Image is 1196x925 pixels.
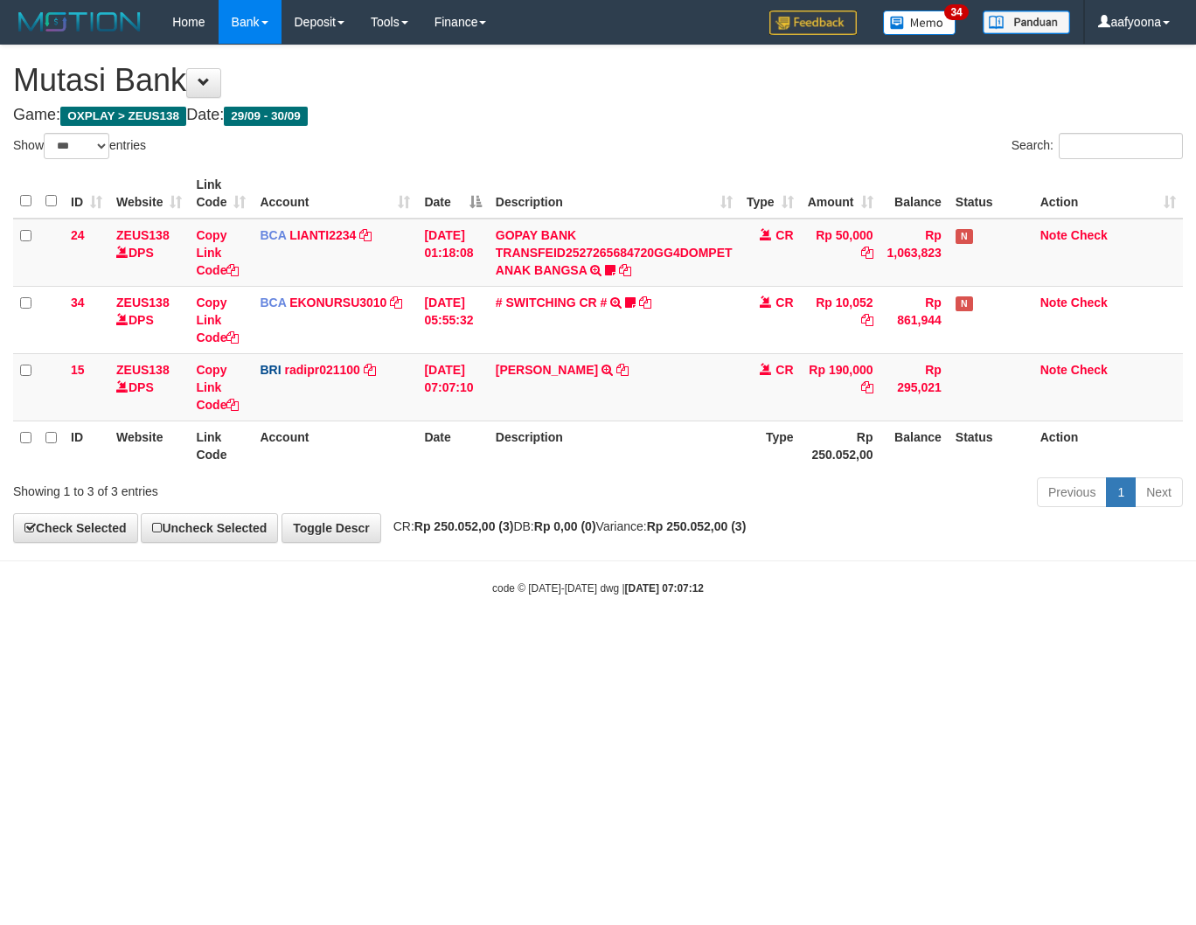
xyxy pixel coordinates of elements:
span: Has Note [956,296,973,311]
a: Copy Rp 10,052 to clipboard [861,313,873,327]
small: code © [DATE]-[DATE] dwg | [492,582,704,595]
a: # SWITCHING CR # [496,296,608,309]
a: Copy radipr021100 to clipboard [364,363,376,377]
strong: Rp 0,00 (0) [534,519,596,533]
span: 34 [944,4,968,20]
th: Action [1033,421,1183,470]
td: Rp 861,944 [880,286,949,353]
th: Website: activate to sort column ascending [109,169,189,219]
th: Link Code: activate to sort column ascending [189,169,253,219]
span: BCA [260,296,286,309]
td: Rp 10,052 [801,286,880,353]
span: 34 [71,296,85,309]
a: ZEUS138 [116,363,170,377]
td: Rp 50,000 [801,219,880,287]
th: Account [253,421,417,470]
a: Copy Link Code [196,228,239,277]
td: [DATE] 05:55:32 [417,286,488,353]
span: 29/09 - 30/09 [224,107,308,126]
a: Copy EKONURSU3010 to clipboard [390,296,402,309]
a: Next [1135,477,1183,507]
strong: Rp 250.052,00 (3) [647,519,747,533]
th: Date [417,421,488,470]
td: Rp 1,063,823 [880,219,949,287]
label: Search: [1012,133,1183,159]
h4: Game: Date: [13,107,1183,124]
a: Previous [1037,477,1107,507]
a: Note [1040,296,1067,309]
a: Check Selected [13,513,138,543]
th: Balance [880,421,949,470]
span: BCA [260,228,286,242]
th: Balance [880,169,949,219]
div: Showing 1 to 3 of 3 entries [13,476,485,500]
a: Copy Rp 190,000 to clipboard [861,380,873,394]
th: Account: activate to sort column ascending [253,169,417,219]
a: Copy ABDUL ROJAK to clipboard [616,363,629,377]
a: Check [1071,363,1108,377]
a: GOPAY BANK TRANSFEID2527265684720GG4DOMPET ANAK BANGSA [496,228,733,277]
th: Action: activate to sort column ascending [1033,169,1183,219]
img: Feedback.jpg [769,10,857,35]
a: ZEUS138 [116,228,170,242]
th: Status [949,169,1033,219]
span: CR [775,363,793,377]
span: 24 [71,228,85,242]
th: Description: activate to sort column ascending [489,169,740,219]
td: [DATE] 01:18:08 [417,219,488,287]
a: Check [1071,228,1108,242]
select: Showentries [44,133,109,159]
a: Note [1040,228,1067,242]
th: Type [740,421,801,470]
span: 15 [71,363,85,377]
th: Link Code [189,421,253,470]
th: Description [489,421,740,470]
a: Copy Link Code [196,363,239,412]
a: [PERSON_NAME] [496,363,598,377]
span: CR [775,228,793,242]
a: Copy GOPAY BANK TRANSFEID2527265684720GG4DOMPET ANAK BANGSA to clipboard [619,263,631,277]
td: DPS [109,219,189,287]
a: radipr021100 [284,363,359,377]
td: DPS [109,353,189,421]
strong: [DATE] 07:07:12 [625,582,704,595]
a: Copy Link Code [196,296,239,344]
h1: Mutasi Bank [13,63,1183,98]
th: ID: activate to sort column ascending [64,169,109,219]
td: [DATE] 07:07:10 [417,353,488,421]
a: Toggle Descr [282,513,381,543]
a: Note [1040,363,1067,377]
th: Date: activate to sort column descending [417,169,488,219]
td: DPS [109,286,189,353]
a: EKONURSU3010 [289,296,386,309]
label: Show entries [13,133,146,159]
th: Amount: activate to sort column ascending [801,169,880,219]
strong: Rp 250.052,00 (3) [414,519,514,533]
span: BRI [260,363,281,377]
td: Rp 295,021 [880,353,949,421]
span: CR: DB: Variance: [385,519,747,533]
a: Check [1071,296,1108,309]
a: 1 [1106,477,1136,507]
a: ZEUS138 [116,296,170,309]
th: Website [109,421,189,470]
span: Has Note [956,229,973,244]
input: Search: [1059,133,1183,159]
th: Status [949,421,1033,470]
span: OXPLAY > ZEUS138 [60,107,186,126]
img: MOTION_logo.png [13,9,146,35]
img: panduan.png [983,10,1070,34]
td: Rp 190,000 [801,353,880,421]
a: Copy Rp 50,000 to clipboard [861,246,873,260]
th: Type: activate to sort column ascending [740,169,801,219]
a: Uncheck Selected [141,513,278,543]
span: CR [775,296,793,309]
a: Copy # SWITCHING CR # to clipboard [639,296,651,309]
th: ID [64,421,109,470]
th: Rp 250.052,00 [801,421,880,470]
img: Button%20Memo.svg [883,10,956,35]
a: Copy LIANTI2234 to clipboard [359,228,372,242]
a: LIANTI2234 [289,228,356,242]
